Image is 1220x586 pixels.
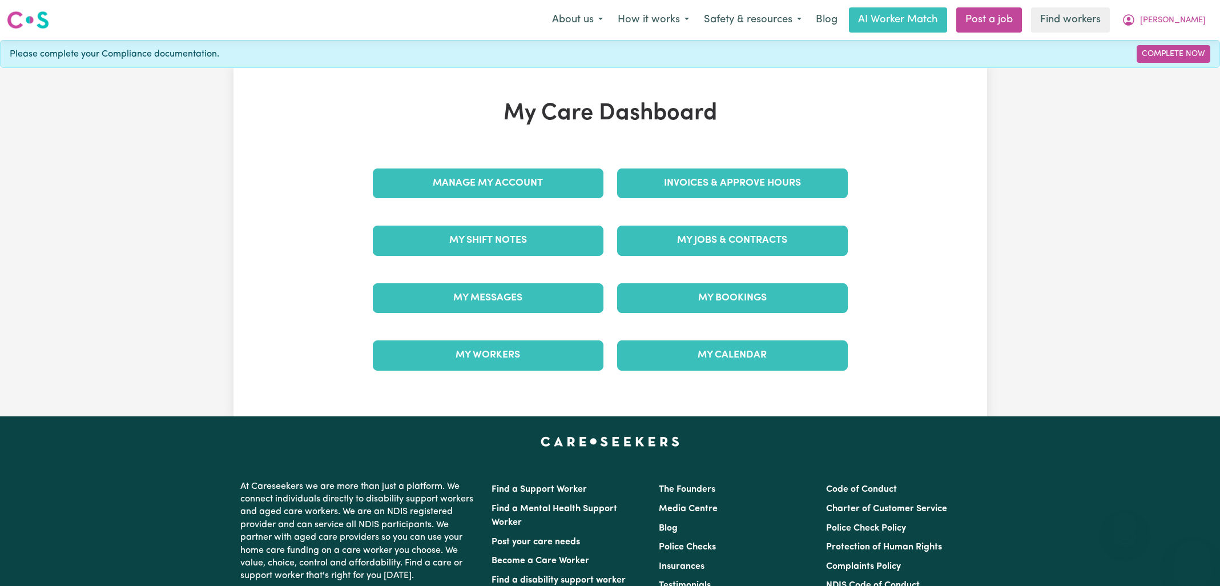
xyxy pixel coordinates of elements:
a: Find a Support Worker [492,485,587,494]
a: Complete Now [1137,45,1210,63]
button: My Account [1114,8,1213,32]
a: AI Worker Match [849,7,947,33]
a: Careseekers home page [541,437,679,446]
iframe: Close message [1113,513,1136,536]
a: Charter of Customer Service [826,504,947,513]
button: Safety & resources [696,8,809,32]
span: Please complete your Compliance documentation. [10,47,219,61]
a: Post a job [956,7,1022,33]
a: My Workers [373,340,603,370]
a: Careseekers logo [7,7,49,33]
a: Find a disability support worker [492,576,626,585]
a: My Shift Notes [373,226,603,255]
iframe: Button to launch messaging window [1174,540,1211,577]
a: Code of Conduct [826,485,897,494]
button: How it works [610,8,696,32]
a: Find a Mental Health Support Worker [492,504,617,527]
a: My Messages [373,283,603,313]
a: The Founders [659,485,715,494]
a: Police Checks [659,543,716,552]
a: Media Centre [659,504,718,513]
a: Blog [659,524,678,533]
a: Become a Care Worker [492,556,589,565]
a: Post your care needs [492,537,580,547]
a: Police Check Policy [826,524,906,533]
a: My Calendar [617,340,848,370]
a: Invoices & Approve Hours [617,168,848,198]
a: Complaints Policy [826,562,901,571]
a: Blog [809,7,844,33]
a: My Jobs & Contracts [617,226,848,255]
span: [PERSON_NAME] [1140,14,1206,27]
a: Protection of Human Rights [826,543,942,552]
a: Find workers [1031,7,1110,33]
button: About us [545,8,610,32]
a: Insurances [659,562,704,571]
a: My Bookings [617,283,848,313]
h1: My Care Dashboard [366,100,855,127]
img: Careseekers logo [7,10,49,30]
a: Manage My Account [373,168,603,198]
